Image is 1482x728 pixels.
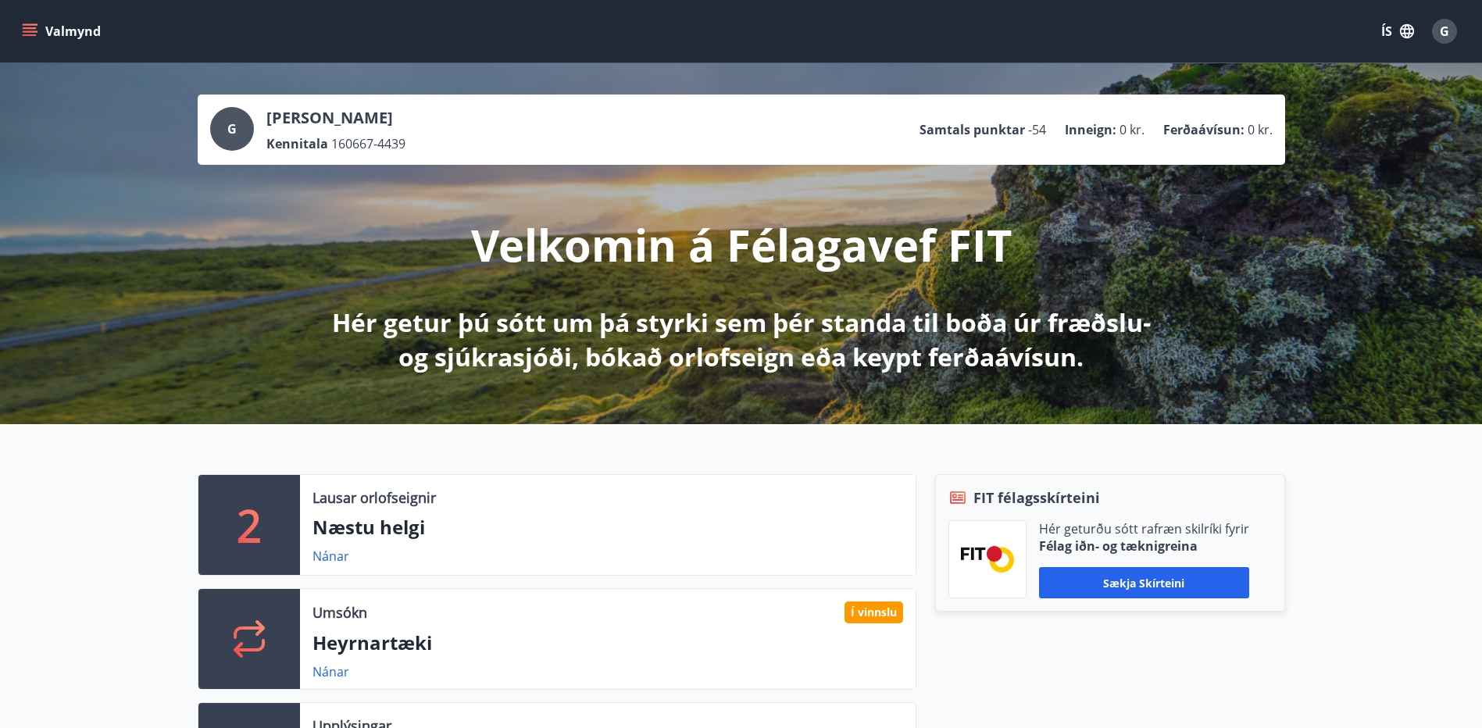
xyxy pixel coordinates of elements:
[312,630,903,656] p: Heyrnartæki
[845,601,903,623] div: Í vinnslu
[329,305,1154,374] p: Hér getur þú sótt um þá styrki sem þér standa til boða úr fræðslu- og sjúkrasjóði, bókað orlofsei...
[19,17,107,45] button: menu
[1248,121,1273,138] span: 0 kr.
[312,602,367,623] p: Umsókn
[1028,121,1046,138] span: -54
[1163,121,1245,138] p: Ferðaávísun :
[1039,567,1249,598] button: Sækja skírteini
[1039,537,1249,555] p: Félag iðn- og tæknigreina
[237,495,262,555] p: 2
[1039,520,1249,537] p: Hér geturðu sótt rafræn skilríki fyrir
[266,135,328,152] p: Kennitala
[1373,17,1423,45] button: ÍS
[920,121,1025,138] p: Samtals punktar
[331,135,405,152] span: 160667-4439
[471,215,1012,274] p: Velkomin á Félagavef FIT
[312,514,903,541] p: Næstu helgi
[312,487,436,508] p: Lausar orlofseignir
[961,546,1014,572] img: FPQVkF9lTnNbbaRSFyT17YYeljoOGk5m51IhT0bO.png
[266,107,405,129] p: [PERSON_NAME]
[227,120,237,137] span: G
[312,548,349,565] a: Nánar
[312,663,349,680] a: Nánar
[1065,121,1116,138] p: Inneign :
[1426,12,1463,50] button: G
[1120,121,1145,138] span: 0 kr.
[1440,23,1449,40] span: G
[973,487,1100,508] span: FIT félagsskírteini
